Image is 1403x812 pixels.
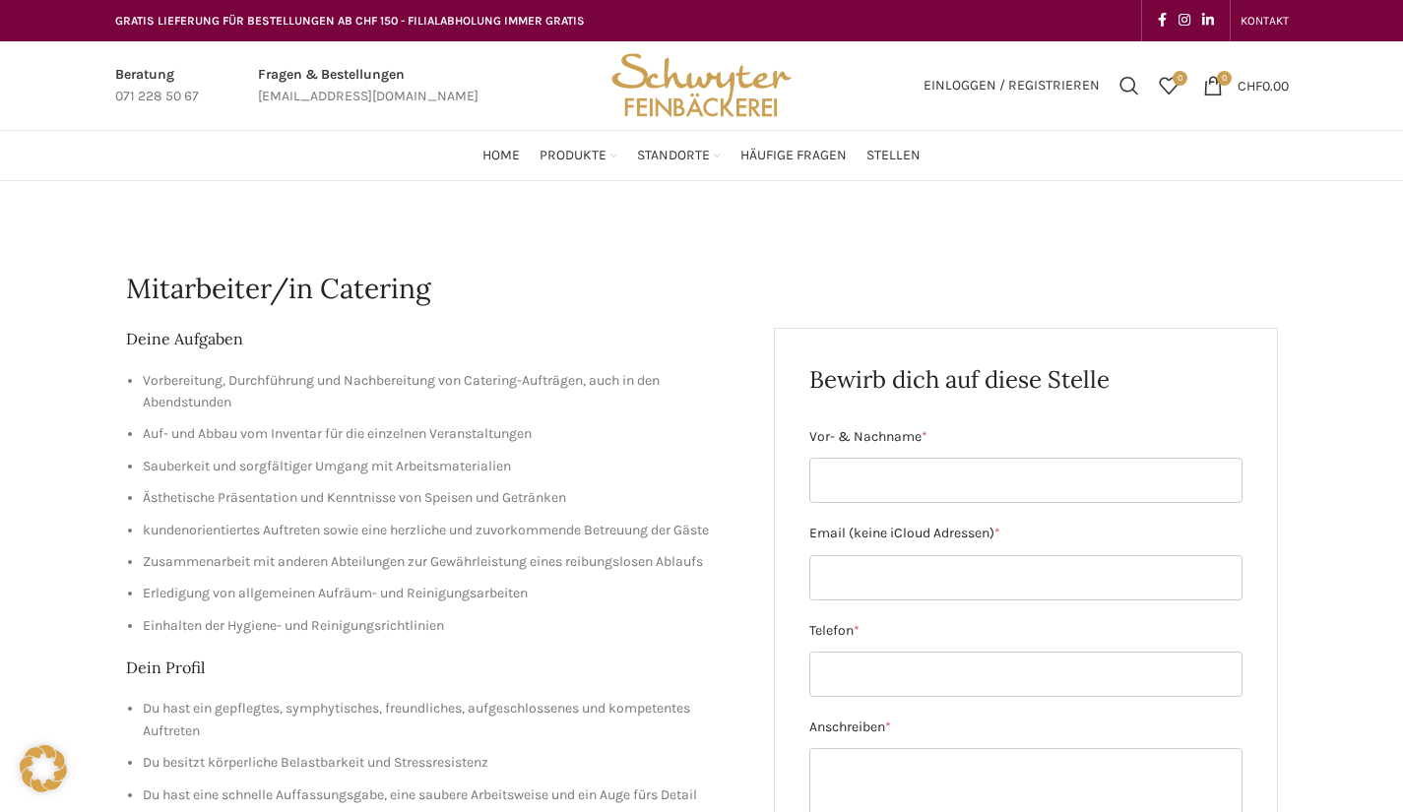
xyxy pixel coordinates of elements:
[540,147,606,165] span: Produkte
[143,551,745,573] li: Zusammenarbeit mit anderen Abteilungen zur Gewährleistung eines reibungslosen Ablaufs
[1173,71,1187,86] span: 0
[1149,66,1188,105] a: 0
[1196,7,1220,34] a: Linkedin social link
[143,520,745,541] li: kundenorientiertes Auftreten sowie eine herzliche und zuvorkommende Betreuung der Gäste
[809,363,1243,397] h2: Bewirb dich auf diese Stelle
[740,147,847,165] span: Häufige Fragen
[1241,1,1289,40] a: KONTAKT
[105,136,1299,175] div: Main navigation
[143,615,745,637] li: Einhalten der Hygiene- und Reinigungsrichtlinien
[1149,66,1188,105] div: Meine Wunschliste
[605,76,797,93] a: Site logo
[143,423,745,445] li: Auf- und Abbau vom Inventar für die einzelnen Veranstaltungen
[809,620,1243,642] label: Telefon
[1217,71,1232,86] span: 0
[115,14,585,28] span: GRATIS LIEFERUNG FÜR BESTELLUNGEN AB CHF 150 - FILIALABHOLUNG IMMER GRATIS
[126,270,1278,308] h1: Mitarbeiter/in Catering
[143,583,745,604] li: Erledigung von allgemeinen Aufräum- und Reinigungsarbeiten
[143,698,745,742] li: Du hast ein gepflegtes, symphytisches, freundliches, aufgeschlossenes und kompetentes Auftreten
[143,487,745,509] li: Ästhetische Präsentation und Kenntnisse von Speisen und Getränken
[637,147,710,165] span: Standorte
[258,64,478,108] a: Infobox link
[740,136,847,175] a: Häufige Fragen
[143,456,745,477] li: Sauberkeit und sorgfältiger Umgang mit Arbeitsmaterialien
[914,66,1110,105] a: Einloggen / Registrieren
[115,64,199,108] a: Infobox link
[1173,7,1196,34] a: Instagram social link
[924,79,1100,93] span: Einloggen / Registrieren
[1152,7,1173,34] a: Facebook social link
[1110,66,1149,105] a: Suchen
[809,717,1243,738] label: Anschreiben
[482,147,520,165] span: Home
[1193,66,1299,105] a: 0 CHF0.00
[866,136,921,175] a: Stellen
[143,752,745,774] li: Du besitzt körperliche Belastbarkeit und Stressresistenz
[126,656,745,678] h2: Dein Profil
[482,136,520,175] a: Home
[1241,14,1289,28] span: KONTAKT
[143,784,745,806] li: Du hast eine schnelle Auffassungsgabe, eine saubere Arbeitsweise und ein Auge fürs Detail
[605,41,797,130] img: Bäckerei Schwyter
[1238,77,1289,94] bdi: 0.00
[1231,1,1299,40] div: Secondary navigation
[540,136,617,175] a: Produkte
[866,147,921,165] span: Stellen
[809,426,1243,448] label: Vor- & Nachname
[1238,77,1262,94] span: CHF
[143,370,745,414] li: Vorbereitung, Durchführung und Nachbereitung von Catering-Aufträgen, auch in den Abendstunden
[637,136,721,175] a: Standorte
[809,523,1243,544] label: Email (keine iCloud Adressen)
[126,328,745,349] h2: Deine Aufgaben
